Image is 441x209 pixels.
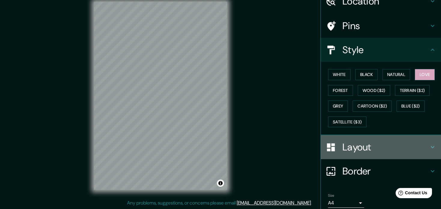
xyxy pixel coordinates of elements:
[328,117,366,128] button: Satellite ($3)
[328,69,351,80] button: White
[321,38,441,62] div: Style
[321,159,441,183] div: Border
[328,85,353,96] button: Forest
[321,135,441,159] div: Layout
[237,200,311,206] a: [EMAIL_ADDRESS][DOMAIN_NAME]
[312,199,313,207] div: .
[342,165,429,177] h4: Border
[388,186,434,202] iframe: Help widget launcher
[355,69,378,80] button: Black
[217,180,224,187] button: Toggle attribution
[313,199,314,207] div: .
[415,69,435,80] button: Love
[353,101,392,112] button: Cartoon ($2)
[342,141,429,153] h4: Layout
[358,85,390,96] button: Wood ($2)
[342,20,429,32] h4: Pins
[328,198,364,208] div: A4
[395,85,430,96] button: Terrain ($2)
[382,69,410,80] button: Natural
[127,199,312,207] p: Any problems, suggestions, or concerns please email .
[342,44,429,56] h4: Style
[397,101,425,112] button: Blue ($2)
[328,101,348,112] button: Grey
[321,14,441,38] div: Pins
[328,193,334,198] label: Size
[94,2,227,190] canvas: Map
